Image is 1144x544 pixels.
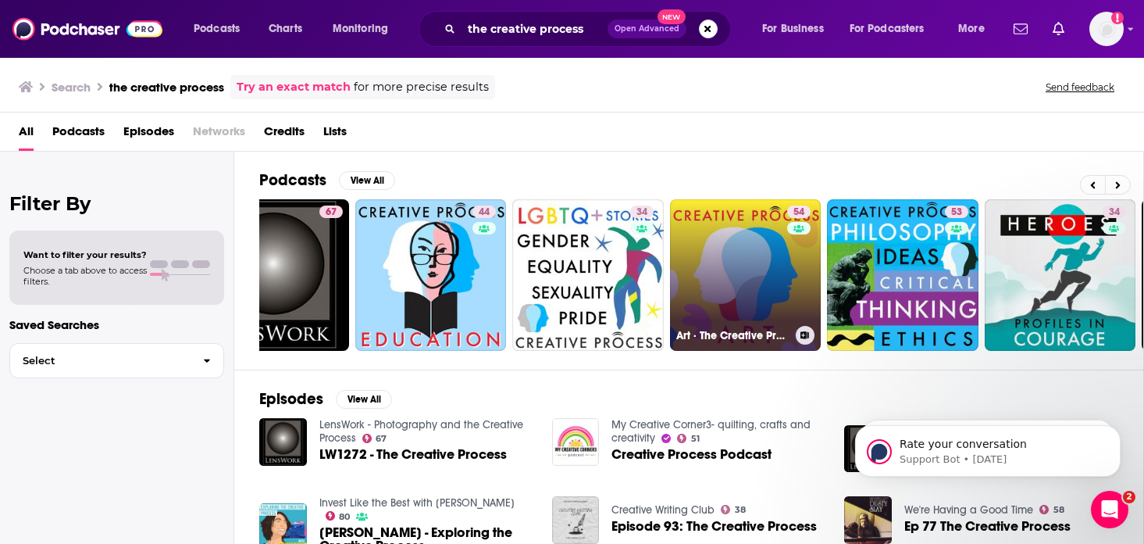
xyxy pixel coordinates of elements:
[52,80,91,95] h3: Search
[1089,12,1124,46] button: Show profile menu
[691,435,700,442] span: 51
[611,418,811,445] a: My Creative Corner3- quilting, crafts and creativity
[1103,206,1126,218] a: 34
[636,205,647,220] span: 34
[611,503,715,517] a: Creative Writing Club
[832,392,1144,502] iframe: Intercom notifications message
[1041,81,1119,94] button: Send feedback
[793,205,804,220] span: 54
[109,80,224,95] h3: the creative process
[1091,491,1128,528] iframe: Intercom live chat
[1046,16,1071,42] a: Show notifications dropdown
[319,418,523,445] a: LensWork - Photography and the Creative Process
[259,389,323,409] h2: Episodes
[264,119,305,151] a: Credits
[19,119,34,151] a: All
[827,199,978,351] a: 53
[12,14,162,44] img: Podchaser - Follow, Share and Rate Podcasts
[945,206,968,218] a: 53
[269,18,302,40] span: Charts
[958,18,985,40] span: More
[183,16,260,41] button: open menu
[904,503,1033,517] a: We're Having a Good Time
[844,496,892,544] img: Ep 77 The Creative Process
[319,448,507,461] span: LW1272 - The Creative Process
[433,11,746,47] div: Search podcasts, credits, & more...
[985,199,1136,351] a: 34
[9,343,224,378] button: Select
[512,199,664,351] a: 34
[362,434,387,443] a: 67
[259,389,392,409] a: EpisodesView All
[333,18,388,40] span: Monitoring
[472,206,496,218] a: 44
[52,119,105,151] a: Podcasts
[355,199,507,351] a: 44
[339,514,350,521] span: 80
[319,206,343,218] a: 67
[376,435,387,442] span: 67
[1053,506,1064,514] span: 58
[1089,12,1124,46] img: User Profile
[9,192,224,215] h2: Filter By
[677,434,700,443] a: 51
[751,16,843,41] button: open menu
[552,418,600,466] img: Creative Process Podcast
[676,329,789,342] h3: Art · The Creative Process: Artists, Curators, Museum Directors Talk Art, Life & Creativity
[611,448,772,461] a: Creative Process Podcast
[258,16,312,41] a: Charts
[787,206,811,218] a: 54
[658,9,686,24] span: New
[336,390,392,409] button: View All
[319,496,515,510] a: Invest Like the Best with Patrick O'Shaughnessy
[1007,16,1034,42] a: Show notifications dropdown
[1111,12,1124,24] svg: Add a profile image
[10,356,191,366] span: Select
[259,418,307,466] img: LW1272 - The Creative Process
[237,78,351,96] a: Try an exact match
[630,206,654,218] a: 34
[947,16,1004,41] button: open menu
[1089,12,1124,46] span: Logged in as bellagibb
[23,265,147,287] span: Choose a tab above to access filters.
[322,16,408,41] button: open menu
[198,199,349,351] a: 67
[839,16,947,41] button: open menu
[904,520,1071,533] a: Ep 77 The Creative Process
[123,119,174,151] a: Episodes
[259,170,326,190] h2: Podcasts
[1123,491,1135,503] span: 2
[479,205,490,220] span: 44
[326,205,337,220] span: 67
[611,520,817,533] a: Episode 93: The Creative Process
[552,496,600,544] img: Episode 93: The Creative Process
[354,78,489,96] span: for more precise results
[9,317,224,332] p: Saved Searches
[850,18,925,40] span: For Podcasters
[339,171,395,190] button: View All
[721,505,746,514] a: 38
[193,119,245,151] span: Networks
[194,18,240,40] span: Podcasts
[1039,505,1064,514] a: 58
[323,119,347,151] a: Lists
[670,199,821,351] a: 54Art · The Creative Process: Artists, Curators, Museum Directors Talk Art, Life & Creativity
[615,25,679,33] span: Open Advanced
[1109,205,1120,220] span: 34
